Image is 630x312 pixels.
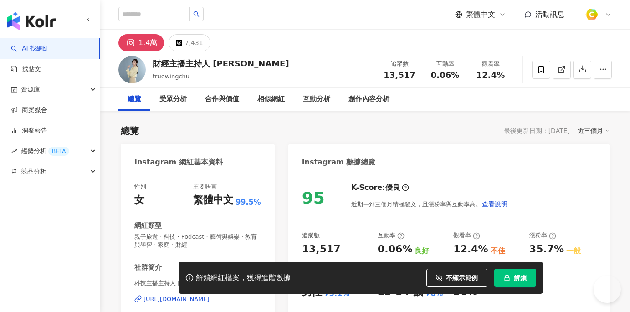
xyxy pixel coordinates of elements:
span: 活動訊息 [535,10,564,19]
span: rise [11,148,17,154]
div: 互動率 [428,60,462,69]
div: 總覽 [128,94,141,105]
div: 漲粉率 [529,231,556,240]
div: 73.1% [324,289,350,299]
span: search [193,11,200,17]
div: 創作內容分析 [348,94,389,105]
div: 主要語言 [193,183,217,191]
button: 7,431 [169,34,210,51]
div: 不佳 [491,246,505,256]
div: 近期一到三個月積極發文，且漲粉率與互動率高。 [351,195,508,213]
div: 最後更新日期：[DATE] [504,127,570,134]
div: 95 [302,189,325,207]
button: 查看說明 [481,195,508,213]
span: 99.5% [236,197,261,207]
div: Instagram 網紅基本資料 [134,157,223,167]
div: 財經主播主持人 [PERSON_NAME] [153,58,289,69]
div: 網紅類型 [134,221,162,230]
img: logo [7,12,56,30]
div: 0.06% [378,242,412,256]
span: 不顯示範例 [446,274,478,281]
div: 優良 [385,183,400,193]
span: 親子旅遊 · 科技 · Podcast · 藝術與娛樂 · 教育與學習 · 家庭 · 財經 [134,233,261,249]
div: 受眾分析 [159,94,187,105]
a: 找貼文 [11,65,41,74]
div: 互動率 [378,231,405,240]
span: 0.06% [431,71,459,80]
div: 總覽 [121,124,139,137]
div: K-Score : [351,183,409,193]
div: 1.4萬 [138,36,157,49]
span: truewingchu [153,73,190,80]
img: KOL Avatar [118,56,146,83]
div: 12.4% [453,242,488,256]
img: %E6%96%B9%E5%BD%A2%E7%B4%94.png [583,6,600,23]
span: 查看說明 [482,200,507,208]
div: 性別 [134,183,146,191]
div: 觀看率 [473,60,508,69]
button: 解鎖 [494,269,536,287]
span: 趨勢分析 [21,141,69,161]
div: 解鎖網紅檔案，獲得進階數據 [196,273,291,283]
span: lock [504,275,510,281]
span: 解鎖 [514,274,527,281]
div: 合作與價值 [205,94,239,105]
div: 13,517 [302,242,341,256]
button: 1.4萬 [118,34,164,51]
div: [URL][DOMAIN_NAME] [143,295,210,303]
a: 商案媒合 [11,106,47,115]
a: searchAI 找網紅 [11,44,49,53]
div: 追蹤數 [302,231,320,240]
span: 資源庫 [21,79,40,100]
span: 繁體中文 [466,10,495,20]
div: 良好 [415,246,429,256]
div: 觀看率 [453,231,480,240]
button: 不顯示範例 [426,269,487,287]
a: 洞察報告 [11,126,47,135]
div: 近三個月 [578,125,610,137]
div: BETA [48,147,69,156]
span: 12.4% [476,71,505,80]
span: 13,517 [384,70,415,80]
div: 一般 [566,246,581,256]
div: 相似網紅 [257,94,285,105]
span: 競品分析 [21,161,46,182]
div: 35.7% [529,242,564,256]
a: [URL][DOMAIN_NAME] [134,295,261,303]
div: 76% [425,289,443,299]
div: 7,431 [184,36,203,49]
div: Instagram 數據總覽 [302,157,376,167]
div: 繁體中文 [193,193,233,207]
div: 互動分析 [303,94,330,105]
div: 女 [134,193,144,207]
div: 追蹤數 [382,60,417,69]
